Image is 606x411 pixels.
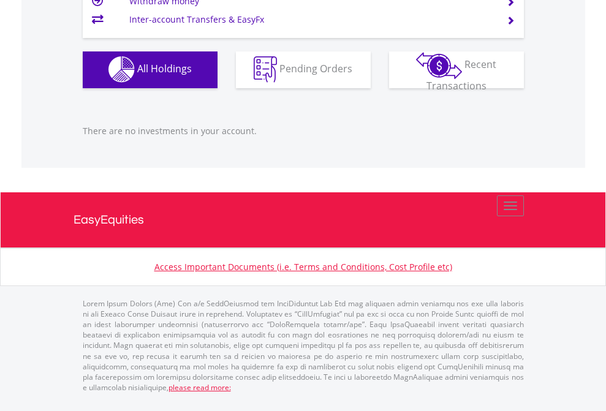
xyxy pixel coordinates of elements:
a: Access Important Documents (i.e. Terms and Conditions, Cost Profile etc) [154,261,452,273]
td: Inter-account Transfers & EasyFx [129,10,491,29]
img: holdings-wht.png [108,56,135,83]
span: Pending Orders [279,62,352,75]
button: Pending Orders [236,51,371,88]
button: All Holdings [83,51,218,88]
span: All Holdings [137,62,192,75]
p: There are no investments in your account. [83,125,524,137]
button: Recent Transactions [389,51,524,88]
a: EasyEquities [74,192,533,247]
span: Recent Transactions [426,58,497,92]
img: pending_instructions-wht.png [254,56,277,83]
p: Lorem Ipsum Dolors (Ame) Con a/e SeddOeiusmod tem InciDiduntut Lab Etd mag aliquaen admin veniamq... [83,298,524,393]
img: transactions-zar-wht.png [416,52,462,79]
a: please read more: [169,382,231,393]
